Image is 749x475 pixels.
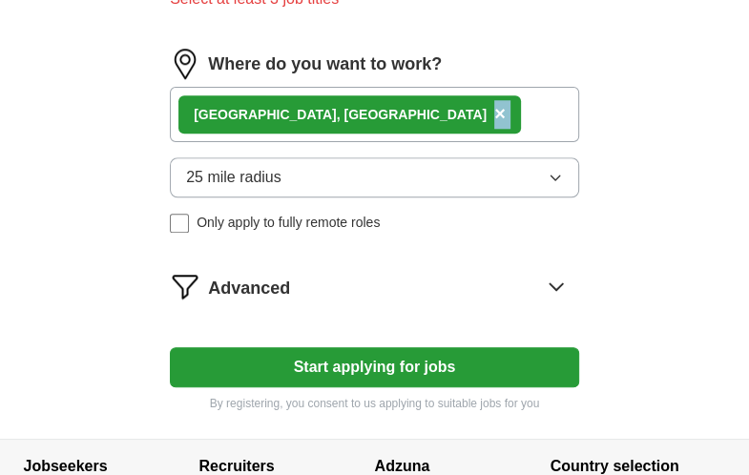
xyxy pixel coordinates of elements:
strong: [GEOGRAPHIC_DATA] [194,107,337,122]
input: Only apply to fully remote roles [170,214,189,233]
div: , [GEOGRAPHIC_DATA] [194,105,487,125]
span: × [494,103,506,124]
img: filter [170,271,200,301]
img: location.png [170,49,200,79]
button: Start applying for jobs [170,347,579,387]
button: 25 mile radius [170,157,579,197]
p: By registering, you consent to us applying to suitable jobs for you [170,395,579,412]
span: Advanced [208,276,290,301]
span: 25 mile radius [186,166,281,189]
button: × [494,100,506,129]
span: Only apply to fully remote roles [197,213,380,233]
label: Where do you want to work? [208,52,442,77]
